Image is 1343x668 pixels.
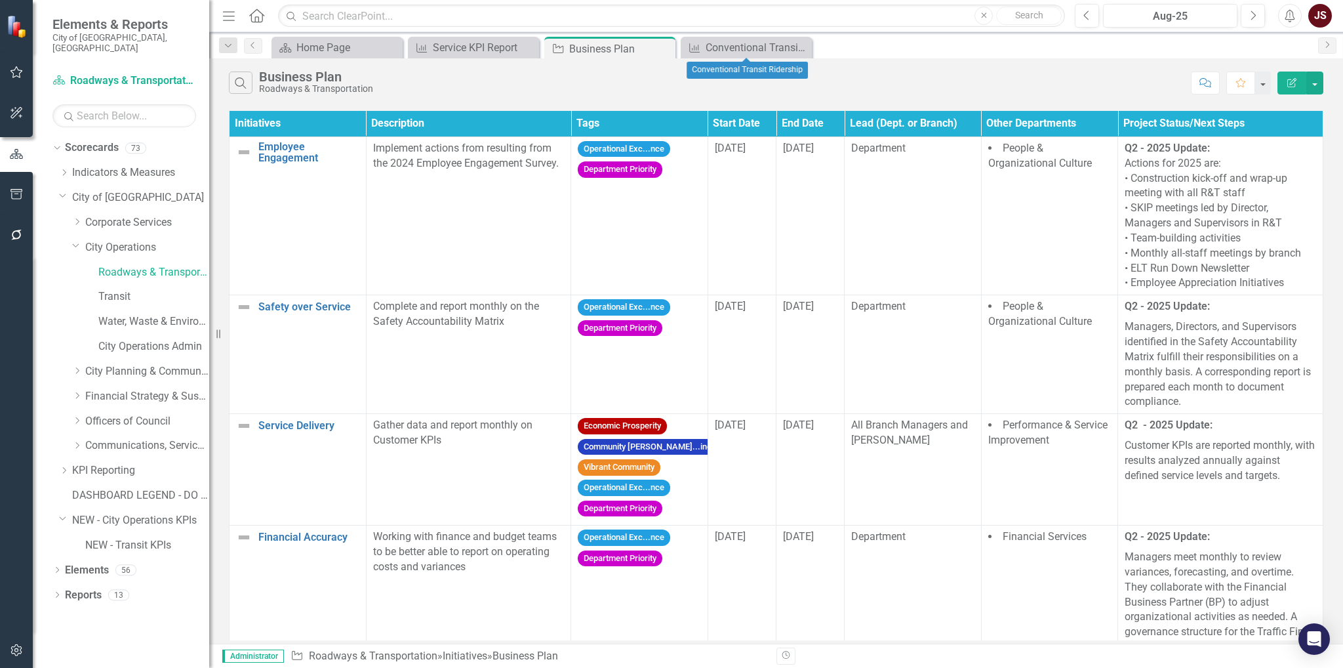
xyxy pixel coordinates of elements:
[373,141,565,171] p: Implement actions from resulting from the 2024 Employee Engagement Survey.
[851,299,974,314] p: Department
[578,501,662,517] span: Department Priority
[366,295,571,414] td: Double-Click to Edit
[851,141,974,156] p: Department
[981,414,1118,526] td: Double-Click to Edit
[98,314,209,329] a: Water, Waste & Environment
[715,530,746,543] span: [DATE]
[684,39,809,56] a: Conventional Transit Ridership
[411,39,536,56] a: Service KPI Report
[278,5,1065,28] input: Search ClearPoint...
[72,463,209,478] a: KPI Reporting
[776,136,845,295] td: Double-Click to Edit
[988,300,1092,327] span: People & Organizational Culture
[578,459,660,476] span: Vibrant Community
[571,136,708,295] td: Double-Click to Edit
[309,650,437,662] a: Roadways & Transportation
[108,589,129,600] div: 13
[578,418,667,434] span: Economic Prosperity
[115,564,136,575] div: 56
[98,265,209,280] a: Roadways & Transportation
[443,650,487,662] a: Initiatives
[708,414,776,526] td: Double-Click to Edit
[1003,530,1087,543] span: Financial Services
[569,41,672,57] div: Business Plan
[578,161,662,178] span: Department Priority
[373,299,565,329] p: Complete and report monthly on the Safety Accountability Matrix
[1125,231,1316,246] div: • Team-building activities
[7,15,30,38] img: ClearPoint Strategy
[1125,156,1316,171] div: Actions for 2025 are:
[492,650,558,662] div: Business Plan
[52,73,196,89] a: Roadways & Transportation
[708,295,776,414] td: Double-Click to Edit
[72,488,209,503] a: DASHBOARD LEGEND - DO NOT DELETE
[259,70,373,84] div: Business Plan
[783,419,814,431] span: [DATE]
[98,339,209,354] a: City Operations Admin
[981,295,1118,414] td: Double-Click to Edit
[578,551,662,567] span: Department Priority
[1308,4,1332,28] button: JS
[230,136,367,295] td: Double-Click to Edit Right Click for Context Menu
[571,295,708,414] td: Double-Click to Edit
[715,419,746,431] span: [DATE]
[578,320,662,337] span: Department Priority
[98,289,209,304] a: Transit
[687,62,808,79] div: Conventional Transit Ridership
[845,295,982,414] td: Double-Click to Edit
[783,142,814,154] span: [DATE]
[125,142,146,154] div: 73
[230,295,367,414] td: Double-Click to Edit Right Click for Context Menu
[578,299,670,316] span: Operational Exc...nce
[1125,142,1210,154] strong: Q2 - 2025 Update:
[85,364,209,379] a: City Planning & Community Services
[230,414,367,526] td: Double-Click to Edit Right Click for Context Menu
[1125,436,1316,484] p: Customer KPIs are reported monthly, with results analyzed annually against defined service levels...
[258,532,359,543] a: Financial Accuracy
[85,240,209,255] a: City Operations
[85,438,209,453] a: Communications, Service [PERSON_NAME] & Tourism
[72,165,209,180] a: Indicators & Measures
[851,530,974,545] p: Department
[259,84,373,94] div: Roadways & Transportation
[291,649,767,664] div: » »
[52,104,196,127] input: Search Below...
[373,530,565,575] p: Working with finance and budget teams to be better able to report on operating costs and variances
[845,414,982,526] td: Double-Click to Edit
[578,141,670,157] span: Operational Exc...nce
[1125,201,1316,231] div: • SKIP meetings led by Director, Managers and Supervisors in R&T
[571,414,708,526] td: Double-Click to Edit
[1118,136,1323,295] td: Double-Click to Edit
[783,300,814,312] span: [DATE]
[85,538,209,553] a: NEW - Transit KPIs
[1103,4,1237,28] button: Aug-25
[85,215,209,230] a: Corporate Services
[222,650,284,663] span: Administrator
[1118,295,1323,414] td: Double-Click to Edit
[1125,419,1213,431] strong: Q2 - 2025 Update:
[258,420,359,432] a: Service Delivery
[433,39,536,56] div: Service KPI Report
[851,418,974,448] p: All Branch Managers and [PERSON_NAME]
[578,530,670,546] span: Operational Exc...nce
[1125,246,1316,261] div: • Monthly all-staff meetings by branch
[1118,414,1323,526] td: Double-Click to Edit
[65,140,119,156] a: Scorecards
[85,389,209,404] a: Financial Strategy & Sustainability
[72,513,209,528] a: NEW - City Operations KPIs
[72,190,209,205] a: City of [GEOGRAPHIC_DATA]
[1015,10,1043,20] span: Search
[296,39,399,56] div: Home Page
[708,136,776,295] td: Double-Click to Edit
[715,142,746,154] span: [DATE]
[1298,623,1330,655] div: Open Intercom Messenger
[275,39,399,56] a: Home Page
[52,16,196,32] span: Elements & Reports
[1125,300,1210,312] strong: Q2 - 2025 Update:
[1108,9,1233,24] div: Aug-25
[236,530,252,545] img: Not Defined
[578,439,717,455] span: Community [PERSON_NAME]...ing
[776,295,845,414] td: Double-Click to Edit
[85,414,209,429] a: Officers of Council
